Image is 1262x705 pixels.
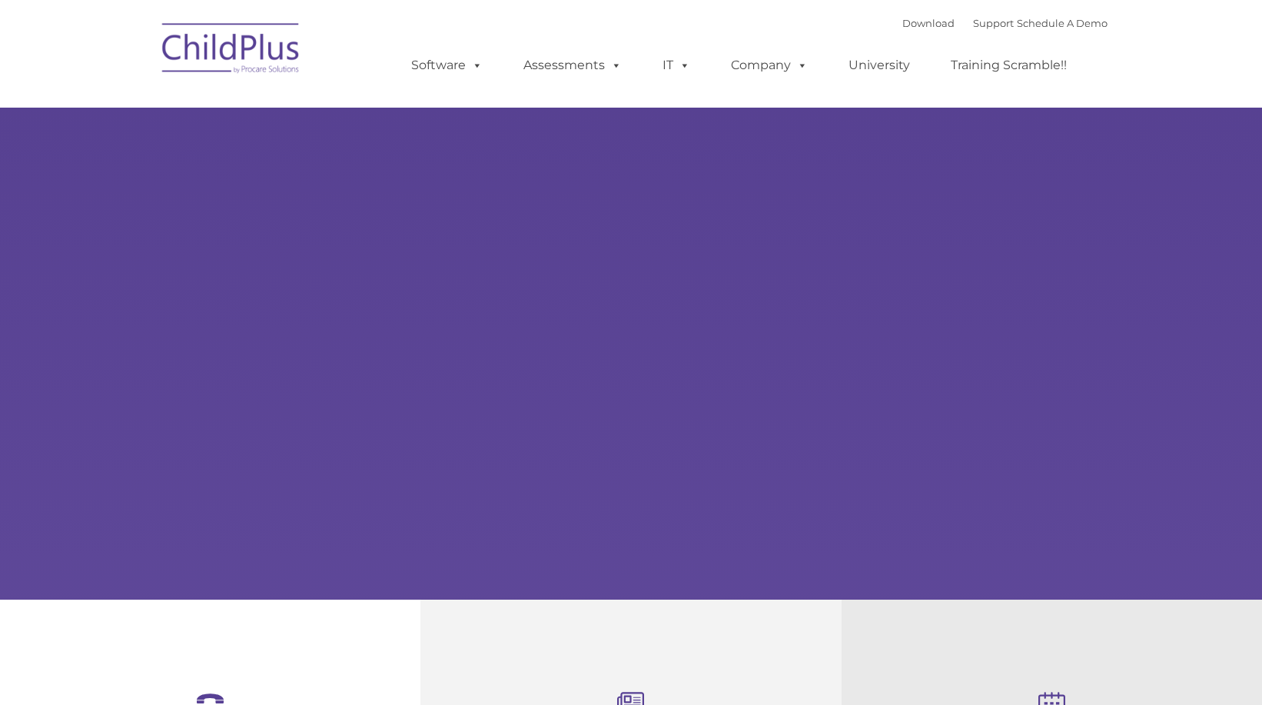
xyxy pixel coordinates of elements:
a: Schedule A Demo [1017,17,1108,29]
a: University [833,50,925,81]
a: IT [647,50,706,81]
a: Training Scramble!! [935,50,1082,81]
a: Assessments [508,50,637,81]
font: | [902,17,1108,29]
a: Support [973,17,1014,29]
a: Download [902,17,955,29]
img: ChildPlus by Procare Solutions [154,12,308,89]
a: Company [716,50,823,81]
a: Software [396,50,498,81]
